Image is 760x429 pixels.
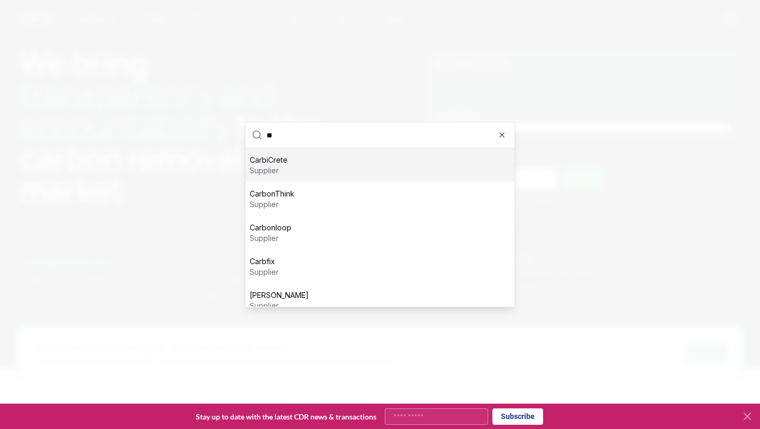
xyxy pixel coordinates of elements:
p: supplier [250,165,288,176]
p: Carbfix [250,256,279,267]
p: supplier [250,267,279,277]
p: supplier [250,233,291,244]
p: Carbonloop [250,222,291,233]
p: [PERSON_NAME] [250,290,309,301]
p: supplier [250,301,309,311]
p: CarbonThink [250,189,294,199]
p: supplier [250,199,294,210]
p: CarbiCrete [250,155,288,165]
